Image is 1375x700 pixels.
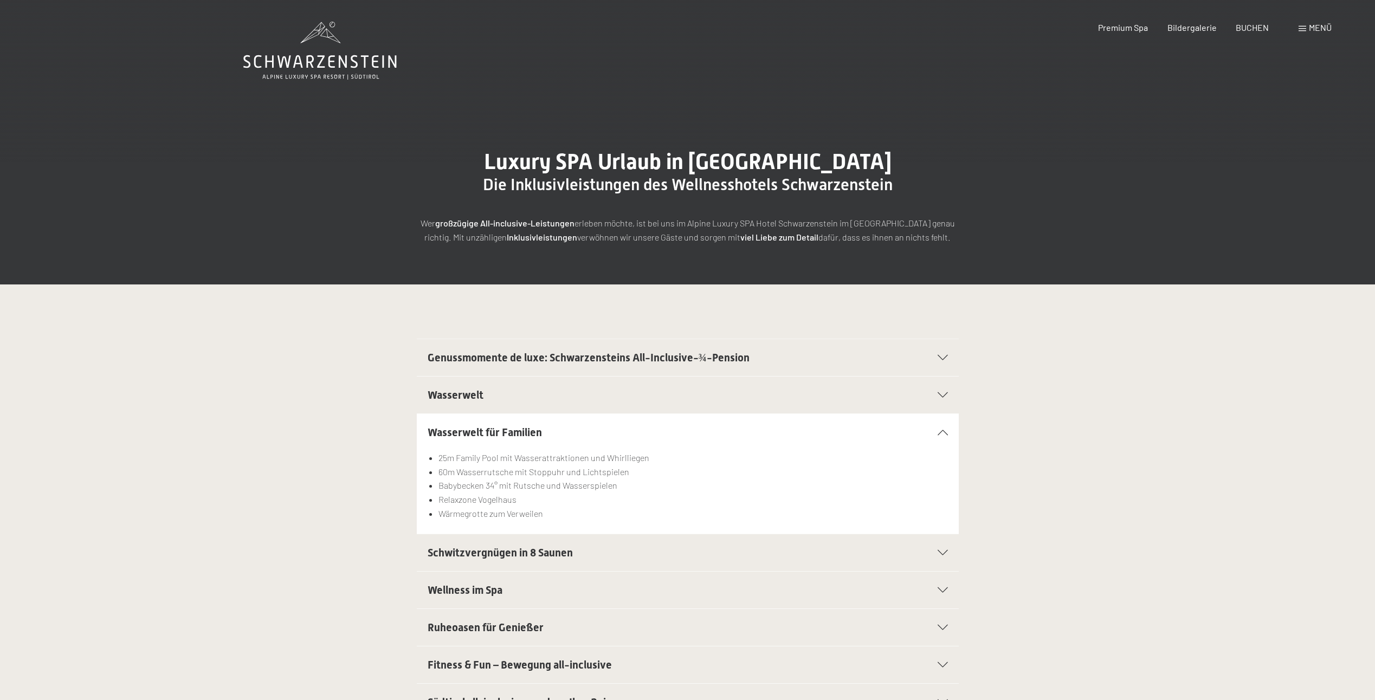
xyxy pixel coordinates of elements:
strong: Inklusivleistungen [507,232,577,242]
li: Relaxzone Vogelhaus [438,492,947,507]
li: 60m Wasserrutsche mit Stoppuhr und Lichtspielen [438,465,947,479]
p: Wer erleben möchte, ist bei uns im Alpine Luxury SPA Hotel Schwarzenstein im [GEOGRAPHIC_DATA] ge... [417,216,959,244]
li: Wärmegrotte zum Verweilen [438,507,947,521]
span: Luxury SPA Urlaub in [GEOGRAPHIC_DATA] [484,149,892,174]
span: Ruheoasen für Genießer [428,621,544,634]
span: Genussmomente de luxe: Schwarzensteins All-Inclusive-¾-Pension [428,351,750,364]
span: Menü [1309,22,1332,33]
strong: großzügige All-inclusive-Leistungen [435,218,574,228]
span: Fitness & Fun – Bewegung all-inclusive [428,658,612,671]
li: 25m Family Pool mit Wasserattraktionen und Whirlliegen [438,451,947,465]
a: BUCHEN [1236,22,1269,33]
span: Wasserwelt [428,388,483,401]
span: Wasserwelt für Familien [428,426,542,439]
span: Schwitzvergnügen in 8 Saunen [428,546,573,559]
a: Premium Spa [1098,22,1148,33]
strong: viel Liebe zum Detail [740,232,818,242]
a: Bildergalerie [1167,22,1217,33]
span: Die Inklusivleistungen des Wellnesshotels Schwarzenstein [483,175,893,194]
span: Wellness im Spa [428,584,502,597]
li: Babybecken 34° mit Rutsche und Wasserspielen [438,478,947,492]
